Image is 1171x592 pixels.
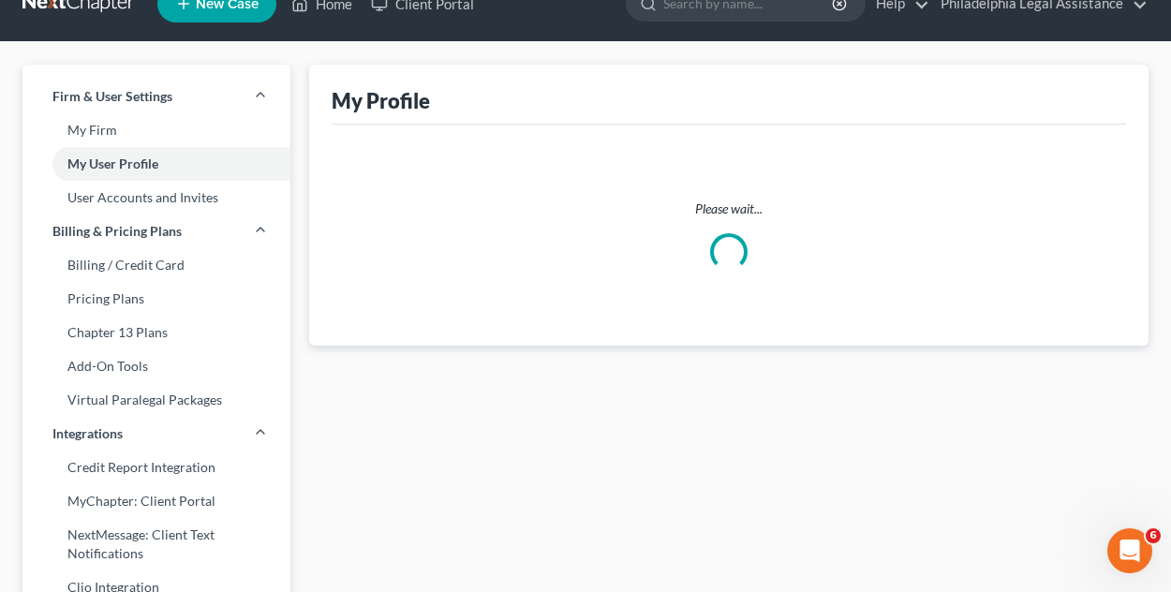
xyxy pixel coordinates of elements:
a: Virtual Paralegal Packages [22,383,290,417]
span: Billing & Pricing Plans [52,222,182,241]
span: 6 [1146,528,1161,543]
a: Billing / Credit Card [22,248,290,282]
a: Credit Report Integration [22,451,290,484]
a: Billing & Pricing Plans [22,215,290,248]
a: My User Profile [22,147,290,181]
a: NextMessage: Client Text Notifications [22,518,290,570]
a: Add-On Tools [22,349,290,383]
a: Integrations [22,417,290,451]
a: Pricing Plans [22,282,290,316]
a: User Accounts and Invites [22,181,290,215]
span: Integrations [52,424,123,443]
a: Chapter 13 Plans [22,316,290,349]
div: My Profile [332,87,430,114]
a: My Firm [22,113,290,147]
a: Firm & User Settings [22,80,290,113]
span: Firm & User Settings [52,87,172,106]
p: Please wait... [347,200,1112,218]
a: MyChapter: Client Portal [22,484,290,518]
iframe: Intercom live chat [1107,528,1152,573]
